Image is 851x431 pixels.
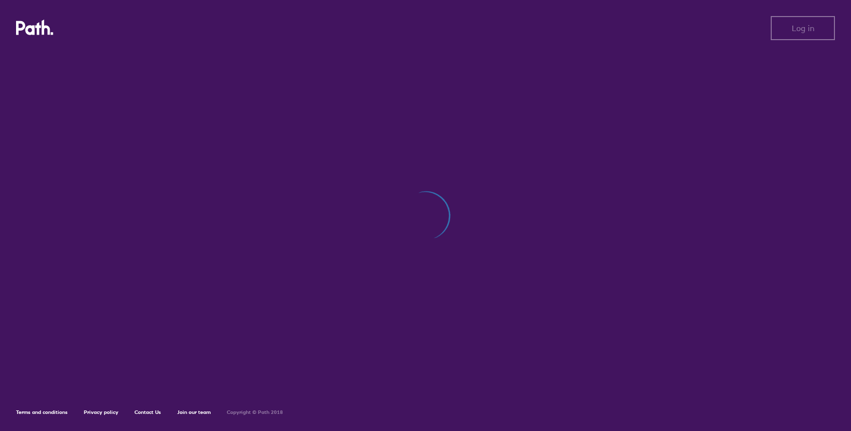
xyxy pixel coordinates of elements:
[227,409,283,415] h6: Copyright © Path 2018
[771,16,835,40] button: Log in
[792,24,814,33] span: Log in
[16,409,68,415] a: Terms and conditions
[84,409,118,415] a: Privacy policy
[134,409,161,415] a: Contact Us
[177,409,211,415] a: Join our team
